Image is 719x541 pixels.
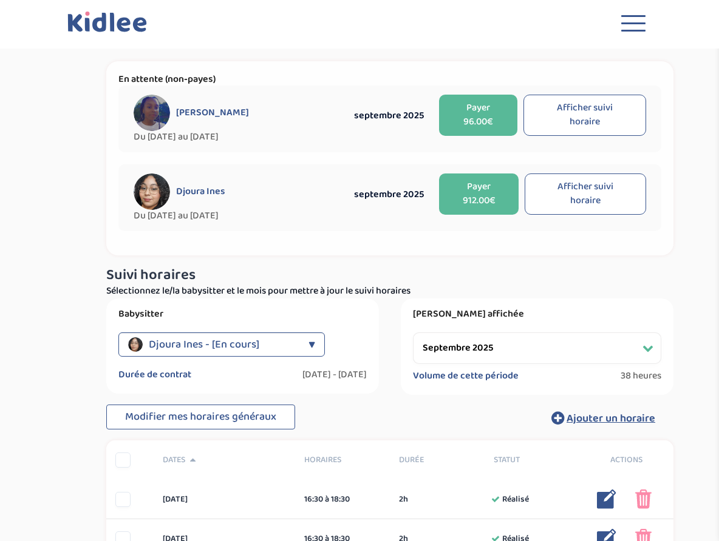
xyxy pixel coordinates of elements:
[635,489,652,509] img: poubelle_rose.png
[308,332,315,357] div: ▼
[567,410,655,427] span: Ajouter un horaire
[106,267,673,283] h3: Suivi horaires
[523,95,646,136] button: Afficher suivi horaire
[533,405,673,431] button: Ajouter un horaire
[621,370,661,382] span: 38 heures
[413,308,661,320] label: [PERSON_NAME] affichée
[345,108,434,123] div: septembre 2025
[176,186,225,198] span: Djoura Ines
[134,210,345,222] span: Du [DATE] au [DATE]
[390,454,485,466] div: Durée
[597,489,616,509] img: modifier_bleu.png
[525,173,646,215] button: Afficher suivi horaire
[106,405,295,430] button: Modifier mes horaires généraux
[134,173,170,210] img: avatar
[125,408,276,425] span: Modifier mes horaires généraux
[579,454,673,466] div: Actions
[413,370,519,382] label: Volume de cette période
[118,308,367,320] label: Babysitter
[304,454,381,466] span: Horaires
[154,493,296,506] div: [DATE]
[134,131,345,143] span: Du [DATE] au [DATE]
[106,284,673,298] p: Sélectionnez le/la babysitter et le mois pour mettre à jour le suivi horaires
[345,187,434,202] div: septembre 2025
[439,95,517,136] button: Payer 96.00€
[118,73,661,86] p: En attente (non-payes)
[399,493,408,506] span: 2h
[302,369,367,381] label: [DATE] - [DATE]
[439,173,519,215] button: Payer 912.00€
[154,454,296,466] div: Dates
[149,332,259,357] span: Djoura Ines - [En cours]
[502,493,529,506] span: Réalisé
[304,493,381,506] div: 16:30 à 18:30
[176,107,249,119] span: [PERSON_NAME]
[134,95,170,131] img: avatar
[485,454,579,466] div: Statut
[118,369,191,381] label: Durée de contrat
[128,337,143,352] img: avatar_djoura-ines_2024_10_22_13_35_52.png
